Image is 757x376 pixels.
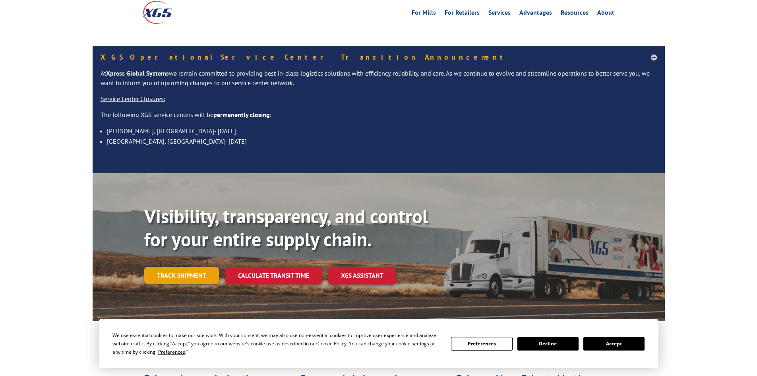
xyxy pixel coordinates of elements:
div: We use essential cookies to make our site work. With your consent, we may also use non-essential ... [112,331,441,356]
a: Calculate transit time [225,267,322,284]
p: At we remain committed to providing best-in-class logistics solutions with efficiency, reliabilit... [101,69,657,94]
strong: permanently closing [213,111,270,119]
button: Accept [583,337,645,351]
li: [GEOGRAPHIC_DATA], [GEOGRAPHIC_DATA]- [DATE] [107,136,657,146]
a: For Retailers [445,10,480,18]
span: Cookie Policy [318,340,347,347]
button: Preferences [451,337,512,351]
h5: XGS Operational Service Center Transition Announcement [101,54,657,61]
a: About [597,10,614,18]
strong: Xpress Global Systems [106,69,169,77]
a: For Mills [412,10,436,18]
a: Resources [561,10,589,18]
button: Decline [517,337,579,351]
u: Service Center Closures: [101,95,165,103]
a: XGS ASSISTANT [328,267,396,284]
a: Advantages [519,10,552,18]
a: Track shipment [144,267,219,284]
a: Services [488,10,511,18]
li: [PERSON_NAME], [GEOGRAPHIC_DATA]- [DATE] [107,126,657,136]
b: Visibility, transparency, and control for your entire supply chain. [144,204,428,251]
p: The following XGS service centers will be : [101,110,657,126]
div: Cookie Consent Prompt [99,319,658,368]
span: Preferences [158,349,185,355]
